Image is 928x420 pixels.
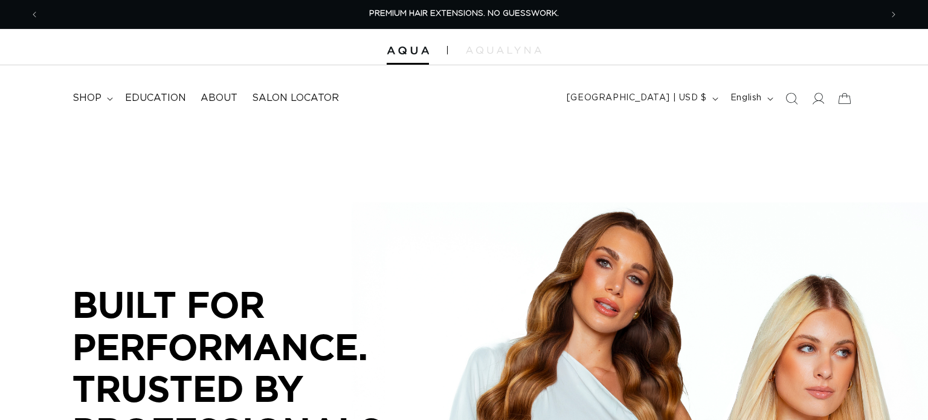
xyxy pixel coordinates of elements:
span: [GEOGRAPHIC_DATA] | USD $ [567,92,707,105]
span: Salon Locator [252,92,339,105]
button: Previous announcement [21,3,48,26]
button: English [723,87,778,110]
span: English [730,92,762,105]
span: PREMIUM HAIR EXTENSIONS. NO GUESSWORK. [369,10,559,18]
summary: shop [65,85,118,112]
span: Education [125,92,186,105]
span: shop [72,92,101,105]
a: About [193,85,245,112]
span: About [201,92,237,105]
a: Salon Locator [245,85,346,112]
a: Education [118,85,193,112]
summary: Search [778,85,805,112]
img: Aqua Hair Extensions [387,47,429,55]
button: [GEOGRAPHIC_DATA] | USD $ [559,87,723,110]
img: aqualyna.com [466,47,541,54]
button: Next announcement [880,3,907,26]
